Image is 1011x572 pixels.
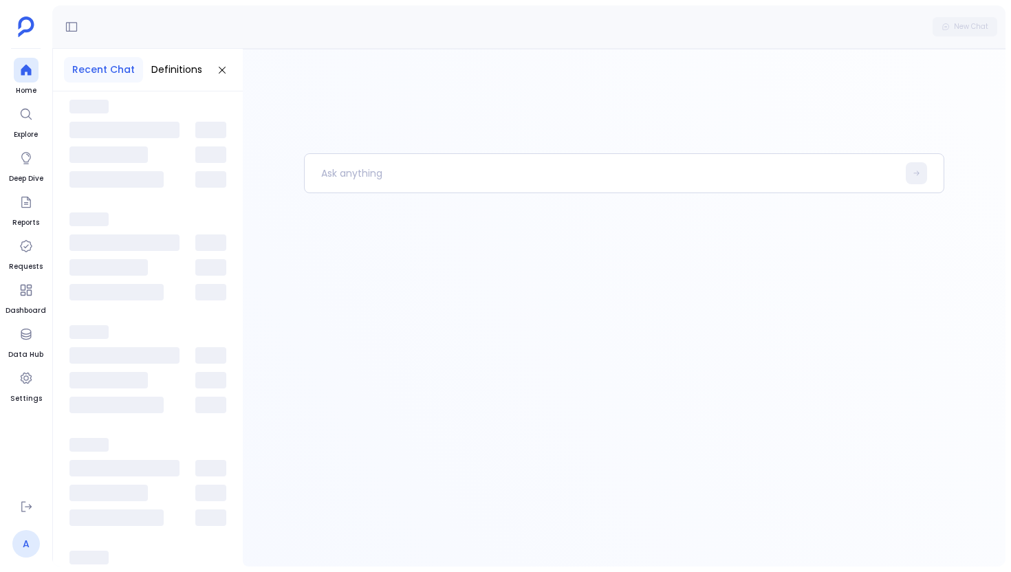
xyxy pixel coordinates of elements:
[14,129,39,140] span: Explore
[10,393,42,404] span: Settings
[9,173,43,184] span: Deep Dive
[12,190,39,228] a: Reports
[6,278,46,316] a: Dashboard
[143,57,210,82] button: Definitions
[12,530,40,558] a: A
[14,102,39,140] a: Explore
[6,305,46,316] span: Dashboard
[8,349,43,360] span: Data Hub
[18,16,34,37] img: petavue logo
[9,234,43,272] a: Requests
[14,85,39,96] span: Home
[64,57,143,82] button: Recent Chat
[9,261,43,272] span: Requests
[12,217,39,228] span: Reports
[10,366,42,404] a: Settings
[8,322,43,360] a: Data Hub
[14,58,39,96] a: Home
[9,146,43,184] a: Deep Dive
